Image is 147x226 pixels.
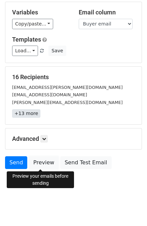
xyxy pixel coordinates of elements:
[12,109,40,118] a: +13 more
[12,9,69,16] h5: Variables
[5,156,27,169] a: Send
[12,92,87,97] small: [EMAIL_ADDRESS][DOMAIN_NAME]
[12,100,123,105] small: [PERSON_NAME][EMAIL_ADDRESS][DOMAIN_NAME]
[7,171,74,188] div: Preview your emails before sending
[48,46,66,56] button: Save
[12,135,135,143] h5: Advanced
[12,46,38,56] a: Load...
[60,156,111,169] a: Send Test Email
[12,73,135,81] h5: 16 Recipients
[12,19,53,29] a: Copy/paste...
[29,156,59,169] a: Preview
[113,194,147,226] iframe: Chat Widget
[12,85,123,90] small: [EMAIL_ADDRESS][PERSON_NAME][DOMAIN_NAME]
[79,9,135,16] h5: Email column
[12,36,41,43] a: Templates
